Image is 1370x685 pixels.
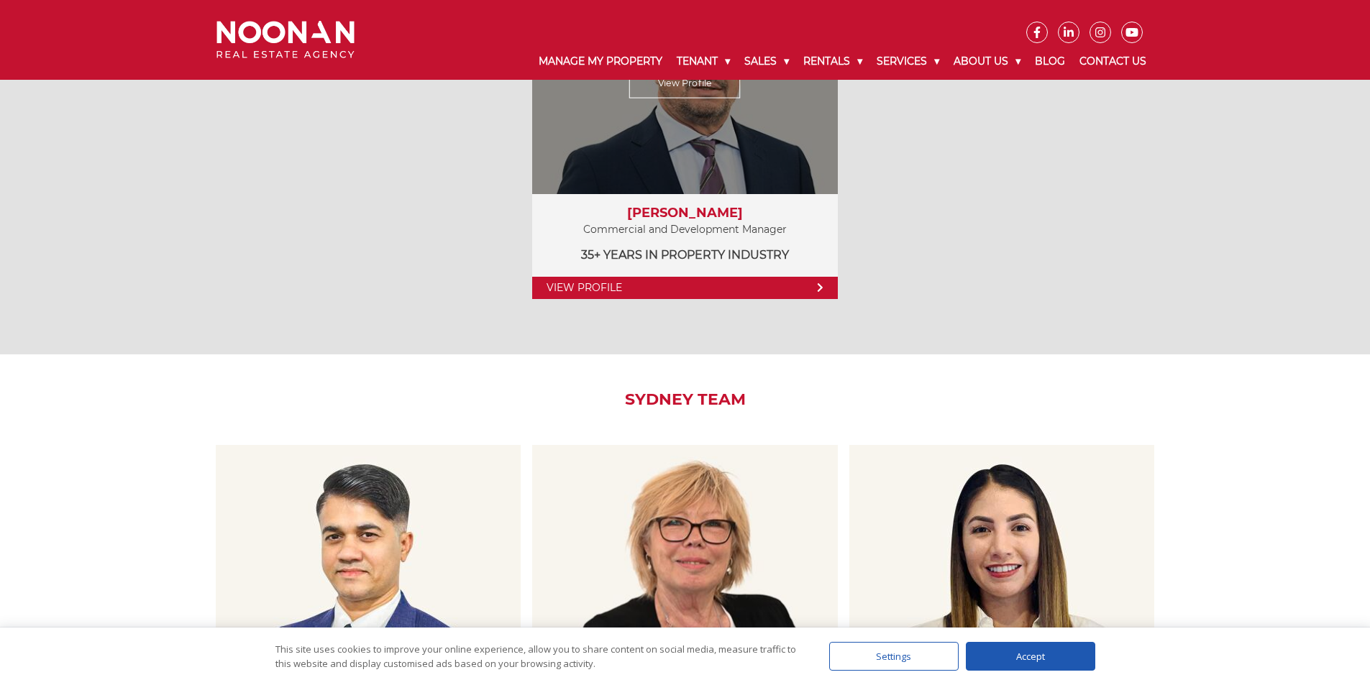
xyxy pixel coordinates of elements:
div: Accept [966,642,1095,671]
a: View Profile [532,277,837,299]
a: Services [869,43,946,80]
p: Commercial and Development Manager [547,221,823,239]
a: Rentals [796,43,869,80]
a: Tenant [670,43,737,80]
a: Manage My Property [531,43,670,80]
h2: Sydney Team [206,390,1164,409]
div: This site uses cookies to improve your online experience, allow you to share content on social me... [275,642,800,671]
img: Noonan Real Estate Agency [216,21,355,59]
a: Sales [737,43,796,80]
p: 35+ years in Property Industry [547,246,823,264]
a: View Profile [629,68,741,98]
a: Blog [1028,43,1072,80]
a: Contact Us [1072,43,1154,80]
div: Settings [829,642,959,671]
h3: [PERSON_NAME] [547,206,823,221]
a: About Us [946,43,1028,80]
